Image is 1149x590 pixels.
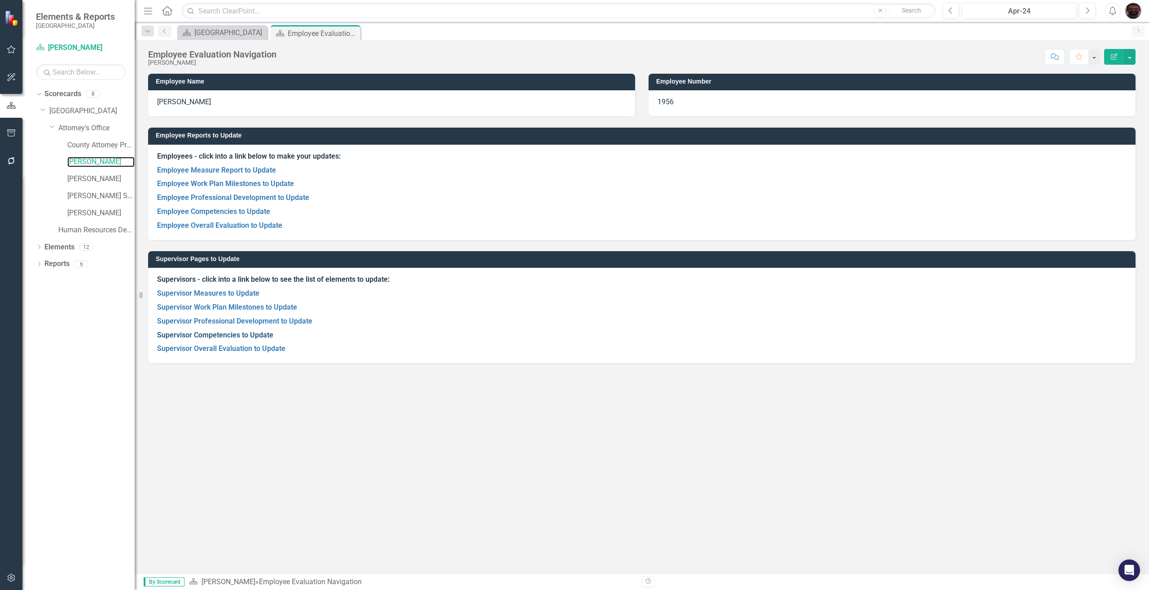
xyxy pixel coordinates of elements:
a: County Attorney Program [67,140,135,151]
h3: Employee Reports to Update [156,132,1131,139]
button: Apr-24 [962,3,1077,19]
a: Elements [44,242,75,253]
a: Supervisor Measures to Update [157,289,259,297]
a: Scorecards [44,89,81,99]
span: 1956 [658,98,674,106]
h3: Supervisor Pages to Update [156,256,1131,262]
a: [PERSON_NAME] [202,577,255,586]
div: 12 [79,243,93,251]
img: Matthew Hoyt [1125,3,1141,19]
div: 6 [74,260,88,268]
a: [GEOGRAPHIC_DATA] [49,106,135,116]
img: ClearPoint Strategy [4,10,20,26]
input: Search Below... [36,64,126,80]
a: Employee Measure Report to Update [157,166,276,174]
input: Search ClearPoint... [182,3,936,19]
a: Employee Competencies to Update [157,207,270,216]
a: Supervisor Overall Evaluation to Update [157,344,285,353]
a: [PERSON_NAME] [67,208,135,218]
a: Supervisor Competencies to Update [157,331,273,339]
div: [PERSON_NAME] [148,59,276,66]
h3: Employee Number [656,78,1131,85]
h3: Employee Name [156,78,631,85]
span: Search [902,7,921,14]
div: Open Intercom Messenger [1118,559,1140,581]
p: [PERSON_NAME] [157,97,626,107]
strong: Employees - click into a link below to make your updates: [157,152,341,160]
a: [PERSON_NAME] [67,174,135,184]
a: Attorney's Office [58,123,135,133]
button: Search [889,4,934,17]
strong: Supervisors - click into a link below to see the list of elements to update: [157,275,390,284]
div: [GEOGRAPHIC_DATA] [194,27,265,38]
a: Reports [44,259,70,269]
div: Employee Evaluation Navigation [288,28,358,39]
a: Supervisor Work Plan Milestones to Update [157,303,297,311]
div: Employee Evaluation Navigation [148,49,276,59]
a: [GEOGRAPHIC_DATA] [180,27,265,38]
a: Supervisor Professional Development to Update [157,317,312,325]
div: 8 [86,90,100,98]
div: » [189,577,635,587]
span: Elements & Reports [36,11,115,22]
span: By Scorecard [144,577,184,586]
a: Employee Work Plan Milestones to Update [157,179,294,188]
a: [PERSON_NAME] San [PERSON_NAME] [67,191,135,201]
small: [GEOGRAPHIC_DATA] [36,22,115,29]
div: Apr-24 [965,6,1074,17]
a: Employee Overall Evaluation to Update [157,221,282,230]
a: Human Resources Department [58,225,135,235]
a: [PERSON_NAME] [67,157,135,167]
a: [PERSON_NAME] [36,43,126,53]
a: Employee Professional Development to Update [157,193,309,202]
div: Employee Evaluation Navigation [259,577,362,586]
